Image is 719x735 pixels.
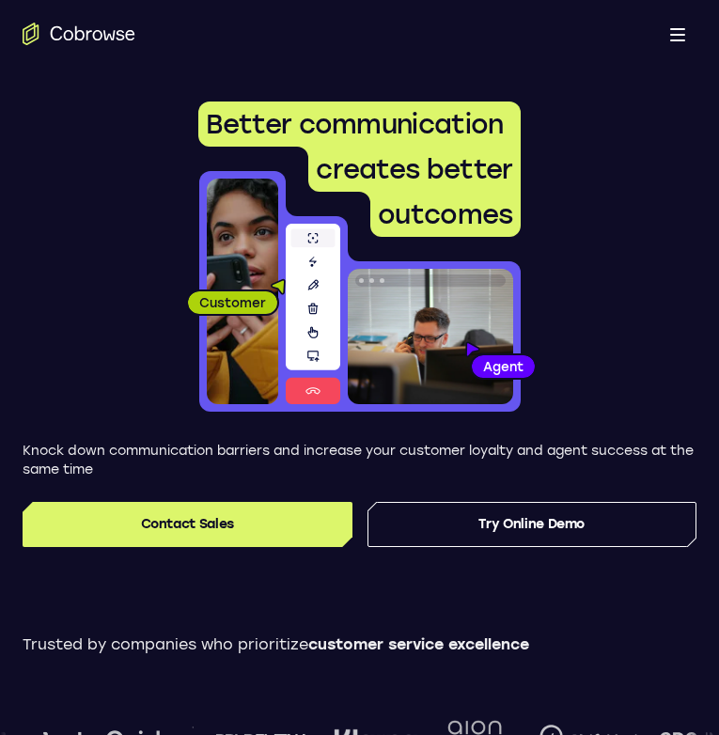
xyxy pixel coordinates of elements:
[206,108,503,140] span: Better communication
[308,635,529,653] span: customer service excellence
[348,269,513,404] img: A customer support agent talking on the phone
[286,224,340,404] img: A series of tools used in co-browsing sessions
[23,502,352,547] a: Contact Sales
[207,179,278,404] img: A customer holding their phone
[23,442,696,479] p: Knock down communication barriers and increase your customer loyalty and agent success at the sam...
[367,502,697,547] a: Try Online Demo
[316,153,512,185] span: creates better
[23,23,135,45] a: Go to the home page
